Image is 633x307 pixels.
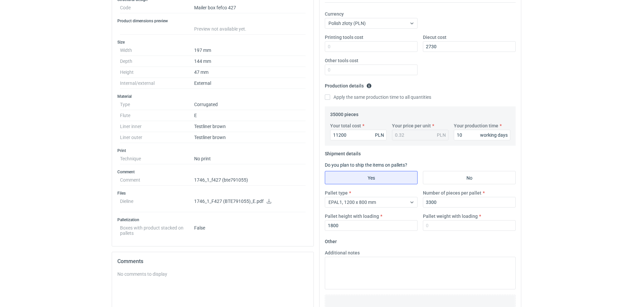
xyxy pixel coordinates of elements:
[120,153,194,164] dt: Technique
[392,122,431,129] label: Your price per unit
[120,99,194,110] dt: Type
[120,110,194,121] dt: Flute
[480,132,508,138] div: working days
[194,132,306,143] dd: Testliner brown
[194,99,306,110] dd: Corrugated
[120,132,194,143] dt: Liner outer
[120,56,194,67] dt: Depth
[194,121,306,132] dd: Testliner brown
[325,11,344,17] label: Currency
[194,26,246,32] span: Preview not available yet.
[423,190,481,196] label: Number of pieces per pallet
[330,122,361,129] label: Your total cost
[325,80,372,88] legend: Production details
[423,171,516,184] label: No
[328,21,366,26] span: Polish złoty (PLN)
[194,78,306,89] dd: External
[325,249,360,256] label: Additional notes
[325,94,431,100] label: Apply the same production time to all quantities
[330,130,387,140] input: 0
[454,130,510,140] input: 0
[375,132,384,138] div: PLN
[117,148,308,153] h3: Print
[325,41,418,52] input: 0
[194,110,306,121] dd: E
[437,132,446,138] div: PLN
[117,271,308,277] div: No comments to display
[194,223,306,236] dd: False
[120,175,194,186] dt: Comment
[120,196,194,212] dt: Dieline
[194,56,306,67] dd: 144 mm
[194,2,306,13] dd: Mailer box fefco 427
[325,171,418,184] label: Yes
[120,121,194,132] dt: Liner inner
[117,18,308,24] h3: Product dimensions preview
[325,213,379,220] label: Pallet height with loading
[325,57,358,64] label: Other tools cost
[117,40,308,45] h3: Size
[120,67,194,78] dt: Height
[120,2,194,13] dt: Code
[423,41,516,52] input: 0
[330,109,358,117] legend: 35000 pieces
[120,223,194,236] dt: Boxes with product stacked on pallets
[325,236,337,244] legend: Other
[117,217,308,223] h3: Palletization
[194,175,306,186] dd: 1746_1_f427 (bte791055)
[194,199,306,205] p: 1746_1_F427 (BTE791055)_E.pdf
[117,169,308,175] h3: Comment
[117,94,308,99] h3: Material
[325,162,407,168] label: Do you plan to ship the items on pallets?
[325,34,363,41] label: Printing tools cost
[423,213,478,220] label: Pallet weight with loading
[117,257,308,265] h2: Comments
[423,220,516,231] input: 0
[423,34,446,41] label: Diecut cost
[325,65,418,75] input: 0
[120,45,194,56] dt: Width
[194,45,306,56] dd: 197 mm
[194,153,306,164] dd: No print
[117,191,308,196] h3: Files
[423,197,516,208] input: 0
[325,190,348,196] label: Pallet type
[325,220,418,231] input: 0
[120,78,194,89] dt: Internal/external
[328,200,376,205] span: EPAL1, 1200 x 800 mm
[325,148,361,156] legend: Shipment details
[194,67,306,78] dd: 47 mm
[454,122,498,129] label: Your production time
